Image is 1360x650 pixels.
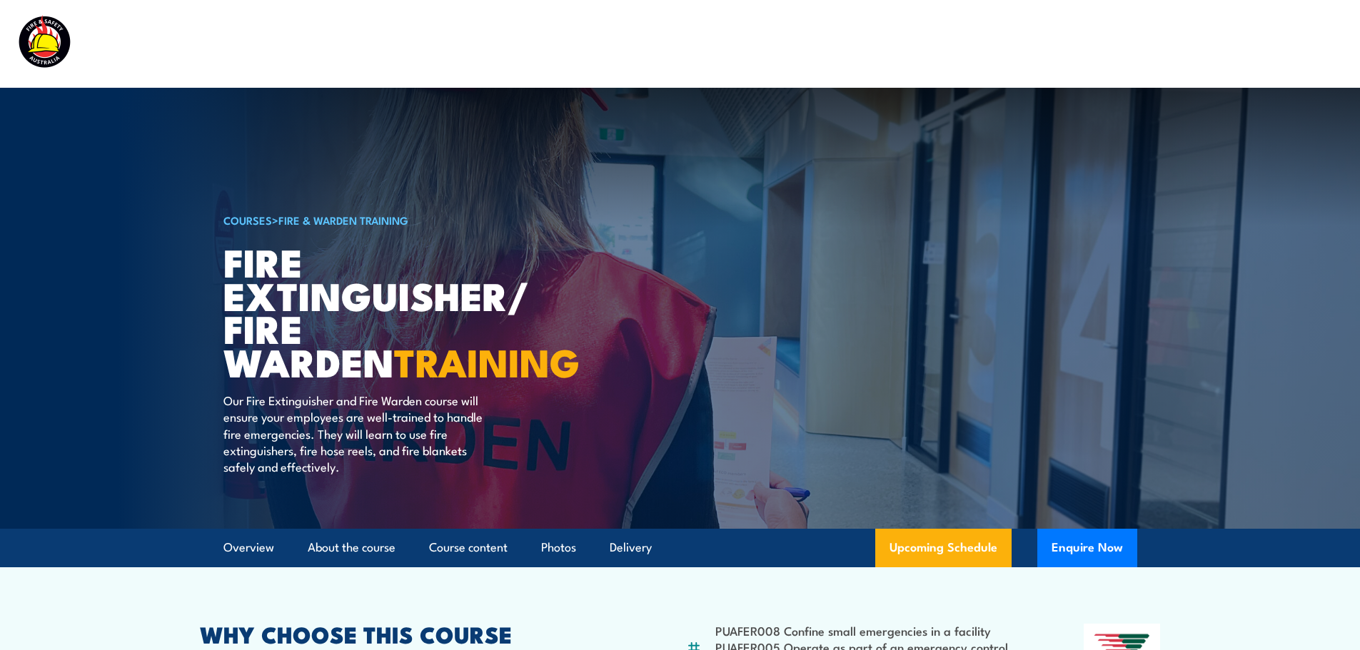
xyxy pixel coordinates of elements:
[223,245,576,378] h1: Fire Extinguisher/ Fire Warden
[394,331,580,390] strong: TRAINING
[610,529,652,567] a: Delivery
[278,212,408,228] a: Fire & Warden Training
[661,25,756,63] a: Course Calendar
[1136,25,1217,63] a: Learner Portal
[715,622,1014,639] li: PUAFER008 Confine small emergencies in a facility
[1248,25,1293,63] a: Contact
[1073,25,1104,63] a: News
[989,25,1042,63] a: About Us
[200,624,617,644] h2: WHY CHOOSE THIS COURSE
[223,529,274,567] a: Overview
[429,529,508,567] a: Course content
[308,529,396,567] a: About the course
[875,529,1012,567] a: Upcoming Schedule
[541,529,576,567] a: Photos
[1037,529,1137,567] button: Enquire Now
[223,392,484,475] p: Our Fire Extinguisher and Fire Warden course will ensure your employees are well-trained to handl...
[787,25,957,63] a: Emergency Response Services
[223,212,272,228] a: COURSES
[585,25,630,63] a: Courses
[223,211,576,228] h6: >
